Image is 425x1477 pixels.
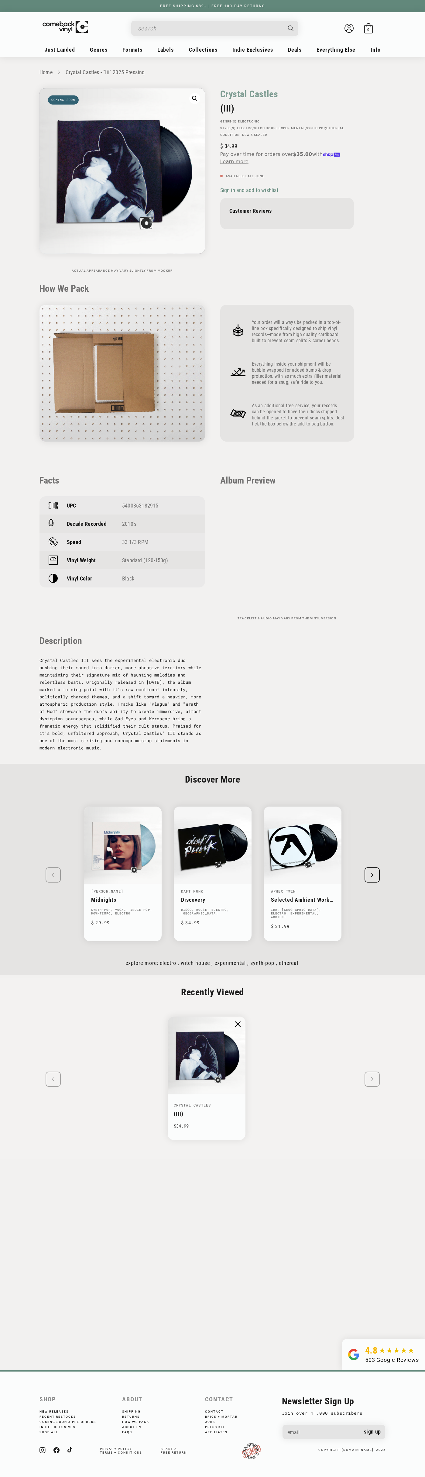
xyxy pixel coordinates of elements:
a: About CV [122,1424,150,1429]
div: Next slide [365,867,380,883]
span: Everything Else [317,46,355,53]
span: Crystal Castles III sees the experimental electronic duo pushing their sound into darker, more ab... [39,657,201,751]
input: search [138,22,282,35]
a: (III) [174,1110,183,1117]
small: copyright [DOMAIN_NAME], 2025 [318,1448,386,1451]
a: Electronic [238,120,260,123]
p: Facts [39,475,205,486]
img: HowWePack-Updated.gif [39,305,205,442]
div: 503 Google Reviews [365,1356,419,1364]
span: Just Landed [45,46,75,53]
p: Customer Reviews [229,208,345,214]
a: Discovery [181,897,244,903]
span: 0 [367,27,369,32]
p: Vinyl Weight [67,557,96,563]
p: Album Preview [220,475,354,486]
a: Experimental [279,126,305,130]
a: Daft Punk [181,889,204,893]
h2: Contact [205,1396,282,1403]
span: 4.8 [365,1345,378,1356]
a: [PERSON_NAME] [91,889,124,893]
span: Deals [288,46,302,53]
a: Synth-pop [306,126,325,130]
img: Frame_4.png [229,322,247,339]
span: Labels [157,46,174,53]
button: Sign in and add to wishlist [220,187,280,194]
p: Vinyl Color [67,575,92,582]
div: Search [131,21,298,36]
img: Group.svg [348,1345,359,1364]
p: Your order will always be packed in a top-of-line box specifically designed to ship vinyl records... [252,319,345,344]
img: star5.svg [379,1348,414,1354]
a: Crystal Castles - "Iii" 2025 Pressing [66,69,145,75]
span: Collections [189,46,218,53]
p: UPC [67,502,76,509]
a: Witch House [181,960,210,966]
a: 2010's [122,521,136,527]
button: Sign up [359,1425,386,1439]
p: GENRE(S): [220,120,354,123]
img: Frame_4_1.png [229,363,247,381]
img: close.png [235,1021,241,1027]
a: Home [39,69,53,75]
a: Press Kit [205,1424,233,1429]
p: Condition: New & Sealed [220,133,354,137]
a: Terms + Conditions [100,1451,142,1454]
a: Coming Soon & Pre-Orders [39,1419,104,1424]
p: STYLE(S): , , , , [220,126,354,130]
a: 33 1/3 RPM [122,539,149,545]
span: Formats [122,46,142,53]
span: Start a free return [161,1447,187,1454]
li: 3 / 6 [264,807,341,941]
a: Synth-pop [250,960,274,966]
p: Everything inside your shipment will be bubble wrapped for added bump & drop protection, with as ... [252,361,345,385]
img: Frame_4_2.png [229,405,247,422]
h2: Shop [39,1396,116,1403]
h2: Newsletter Sign Up [282,1396,386,1406]
a: Crystal Castles [220,88,278,100]
span: Coming soon [48,95,79,105]
a: Start afree return [161,1447,187,1454]
a: FREE SHIPPING $89+ | FREE 100-DAY RETURNS [154,4,271,8]
p: Join over 11,000 subscribers [282,1410,386,1417]
a: FAQs [122,1429,140,1434]
a: Affiliates [205,1429,236,1434]
a: How We Pack [122,1419,157,1424]
span: Info [371,46,381,53]
a: New Releases [39,1410,77,1413]
a: Contact [205,1410,232,1413]
a: Returns [122,1413,148,1419]
p: Description [39,635,205,646]
span: Sign in and add to wishlist [220,187,278,193]
a: Experimental [214,960,246,966]
li: 1 / 6 [84,807,162,941]
h2: How We Pack [39,283,386,294]
span: Genres [90,46,108,53]
p: $34.99 [174,1122,239,1130]
button: Search [283,21,299,36]
li: 2 / 6 [174,807,252,941]
a: Electro [160,960,176,966]
h2: (III) [220,103,354,114]
a: Privacy Policy [100,1447,132,1451]
p: Actual appearance may vary slightly from mockup [39,269,205,273]
li: 1 / 1 [168,1017,245,1140]
a: Ethereal [279,960,298,966]
span: 34.99 [220,143,237,149]
p: Tracklist & audio may vary from the vinyl version [220,617,354,620]
h2: About [122,1396,199,1403]
img: RSDPledgeSigned-updated.png [242,1443,261,1459]
a: Standard (120-150g) [122,557,168,563]
span: Indie Exclusives [232,46,273,53]
a: Recent Restocks [39,1413,84,1419]
nav: breadcrumbs [39,68,386,77]
a: Witch House [253,126,278,130]
a: Indie Exclusives [39,1424,84,1429]
a: Midnights [91,897,154,903]
p: As an additional free service, your records can be opened to have their discs shipped behind the ... [252,403,345,427]
a: 4.8 503 Google Reviews [342,1339,425,1370]
a: Ethereal [326,126,344,130]
div: 5400863182915 [122,502,196,509]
